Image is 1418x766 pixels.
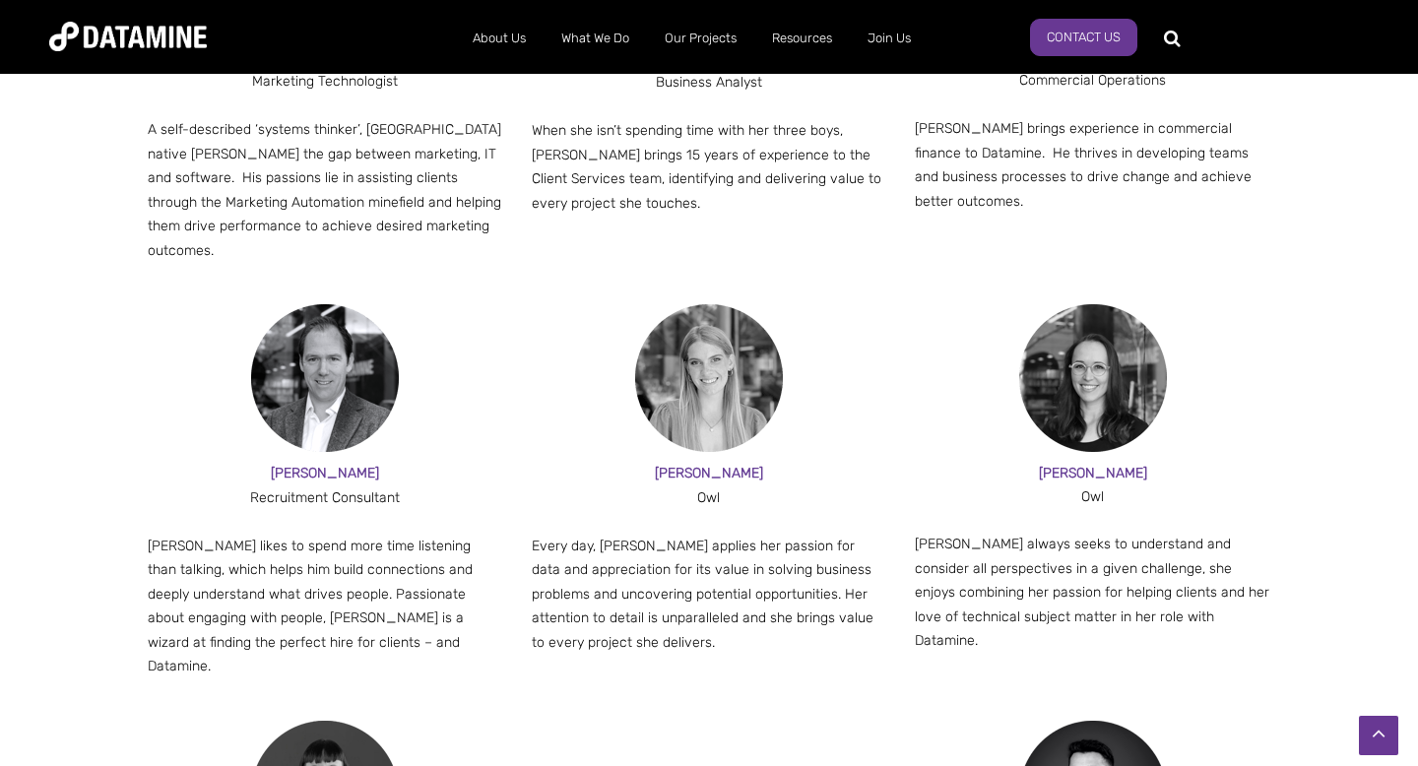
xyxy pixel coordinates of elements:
span: Every day, [PERSON_NAME] applies her passion for data and appreciation for its value in solving b... [532,538,873,651]
div: Owl [532,486,887,511]
img: Rosie [1019,304,1167,452]
div: Recruitment Consultant [148,486,503,511]
a: Resources [754,13,850,64]
p: A self-described ‘systems thinker’, [GEOGRAPHIC_DATA] native [PERSON_NAME] the gap between market... [148,118,503,263]
a: What We Do [544,13,647,64]
div: Business Analyst [532,71,887,96]
img: Sophie W [635,304,783,452]
div: Commercial Operations [915,69,1270,94]
img: Datamine [49,22,207,51]
span: [PERSON_NAME] [1039,465,1147,481]
a: About Us [455,13,544,64]
p: [PERSON_NAME] always seeks to understand and consider all perspectives in a given challenge, she ... [915,533,1270,654]
p: [PERSON_NAME] likes to spend more time listening than talking, which helps him build connections ... [148,535,503,679]
span: [PERSON_NAME] [271,465,379,481]
div: Owl [915,485,1270,509]
p: [PERSON_NAME] brings experience in commercial finance to Datamine. He thrives in developing teams... [915,117,1270,214]
span: [PERSON_NAME] [655,465,763,481]
a: Contact Us [1030,19,1137,56]
img: Jesse1 [251,304,399,452]
a: Join Us [850,13,929,64]
a: Our Projects [647,13,754,64]
span: When she isn’t spending time with her three boys, [PERSON_NAME] brings 15 years of experience to ... [532,122,881,212]
div: Marketing Technologist [148,70,503,95]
